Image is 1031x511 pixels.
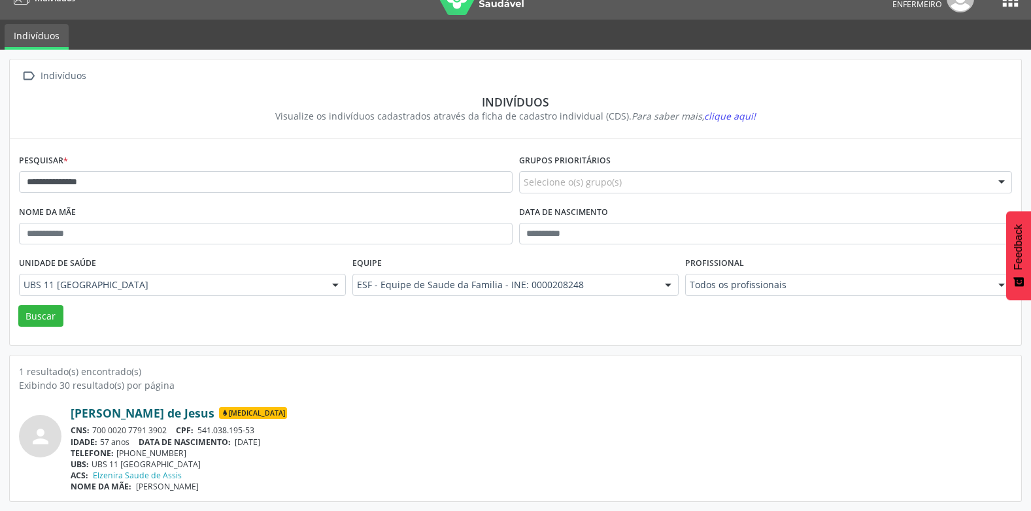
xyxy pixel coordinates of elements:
[235,437,260,448] span: [DATE]
[93,470,182,481] a: Elzenira Saude de Assis
[1006,211,1031,300] button: Feedback - Mostrar pesquisa
[197,425,254,436] span: 541.038.195-53
[28,95,1003,109] div: Indivíduos
[519,151,611,171] label: Grupos prioritários
[352,254,382,274] label: Equipe
[71,425,1012,436] div: 700 0020 7791 3902
[19,365,1012,378] div: 1 resultado(s) encontrado(s)
[19,151,68,171] label: Pesquisar
[71,448,114,459] span: TELEFONE:
[19,203,76,223] label: Nome da mãe
[71,406,214,420] a: [PERSON_NAME] de Jesus
[139,437,231,448] span: DATA DE NASCIMENTO:
[38,67,88,86] div: Indivíduos
[18,305,63,327] button: Buscar
[5,24,69,50] a: Indivíduos
[24,278,319,291] span: UBS 11 [GEOGRAPHIC_DATA]
[71,425,90,436] span: CNS:
[71,459,1012,470] div: UBS 11 [GEOGRAPHIC_DATA]
[357,278,652,291] span: ESF - Equipe de Saude da Familia - INE: 0000208248
[71,448,1012,459] div: [PHONE_NUMBER]
[632,110,756,122] i: Para saber mais,
[176,425,194,436] span: CPF:
[704,110,756,122] span: clique aqui!
[19,67,88,86] a:  Indivíduos
[685,254,744,274] label: Profissional
[519,203,608,223] label: Data de nascimento
[19,378,1012,392] div: Exibindo 30 resultado(s) por página
[1013,224,1024,270] span: Feedback
[71,470,88,481] span: ACS:
[29,425,52,448] i: person
[71,437,97,448] span: IDADE:
[71,481,131,492] span: NOME DA MÃE:
[28,109,1003,123] div: Visualize os indivíduos cadastrados através da ficha de cadastro individual (CDS).
[71,437,1012,448] div: 57 anos
[690,278,985,291] span: Todos os profissionais
[219,407,287,419] span: [MEDICAL_DATA]
[71,459,89,470] span: UBS:
[19,67,38,86] i: 
[136,481,199,492] span: [PERSON_NAME]
[19,254,96,274] label: Unidade de saúde
[524,175,622,189] span: Selecione o(s) grupo(s)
